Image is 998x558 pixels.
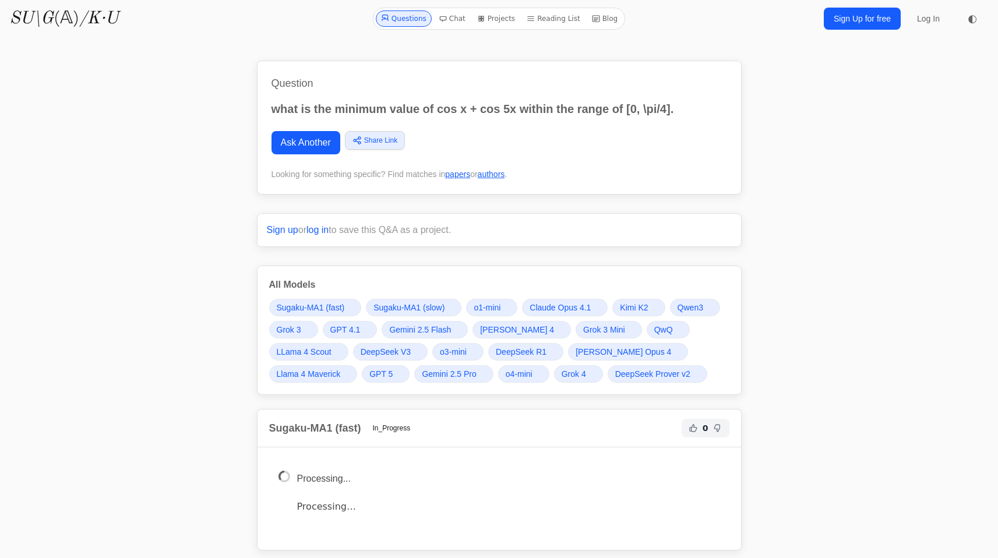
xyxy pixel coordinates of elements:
[568,343,688,361] a: [PERSON_NAME] Opus 4
[269,278,729,292] h3: All Models
[466,299,517,316] a: o1-mini
[703,422,708,434] span: 0
[576,321,642,338] a: Grok 3 Mini
[474,302,500,313] span: o1-mini
[576,346,671,358] span: [PERSON_NAME] Opus 4
[440,346,467,358] span: o3-mini
[382,321,468,338] a: Gemini 2.5 Flash
[277,302,345,313] span: Sugaku-MA1 (fast)
[369,368,393,380] span: GPT 5
[478,169,505,179] a: authors
[277,324,301,335] span: Grok 3
[373,302,445,313] span: Sugaku-MA1 (slow)
[434,10,470,27] a: Chat
[506,368,532,380] span: o4-mini
[79,10,118,27] i: /K·U
[620,302,648,313] span: Kimi K2
[670,299,720,316] a: Qwen3
[422,368,476,380] span: Gemini 2.5 Pro
[472,10,520,27] a: Projects
[389,324,451,335] span: Gemini 2.5 Flash
[269,321,318,338] a: Grok 3
[277,368,341,380] span: Llama 4 Maverick
[488,343,563,361] a: DeepSeek R1
[562,368,586,380] span: Grok 4
[686,421,700,435] button: Helpful
[306,225,329,235] a: log in
[961,7,984,30] button: ◐
[9,10,54,27] i: SU\G
[297,499,720,515] p: Processing…
[9,8,118,29] a: SU\G(𝔸)/K·U
[364,135,397,146] span: Share Link
[480,324,554,335] span: [PERSON_NAME] 4
[271,75,727,91] h1: Question
[496,346,546,358] span: DeepSeek R1
[269,299,362,316] a: Sugaku-MA1 (fast)
[445,169,470,179] a: papers
[414,365,493,383] a: Gemini 2.5 Pro
[269,343,348,361] a: LLama 4 Scout
[530,302,591,313] span: Claude Opus 4.1
[472,321,571,338] a: [PERSON_NAME] 4
[554,365,603,383] a: Grok 4
[647,321,690,338] a: QwQ
[678,302,703,313] span: Qwen3
[824,8,901,30] a: Sign Up for free
[277,346,332,358] span: LLama 4 Scout
[522,10,585,27] a: Reading List
[297,474,351,483] span: Processing...
[366,299,461,316] a: Sugaku-MA1 (slow)
[583,324,625,335] span: Grok 3 Mini
[612,299,665,316] a: Kimi K2
[271,168,727,180] div: Looking for something specific? Find matches in or .
[587,10,623,27] a: Blog
[498,365,549,383] a: o4-mini
[522,299,608,316] a: Claude Opus 4.1
[711,421,725,435] button: Not Helpful
[267,225,298,235] a: Sign up
[267,223,732,237] p: or to save this Q&A as a project.
[271,101,727,117] p: what is the minimum value of cos x + cos 5x within the range of [0, \pi/4].
[271,131,340,154] a: Ask Another
[376,10,432,27] a: Questions
[366,421,418,435] span: In_Progress
[330,324,361,335] span: GPT 4.1
[362,365,410,383] a: GPT 5
[269,365,358,383] a: Llama 4 Maverick
[654,324,673,335] span: QwQ
[353,343,428,361] a: DeepSeek V3
[361,346,411,358] span: DeepSeek V3
[432,343,484,361] a: o3-mini
[968,13,977,24] span: ◐
[608,365,707,383] a: DeepSeek Prover v2
[269,420,361,436] h2: Sugaku-MA1 (fast)
[615,368,690,380] span: DeepSeek Prover v2
[323,321,378,338] a: GPT 4.1
[910,8,947,29] a: Log In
